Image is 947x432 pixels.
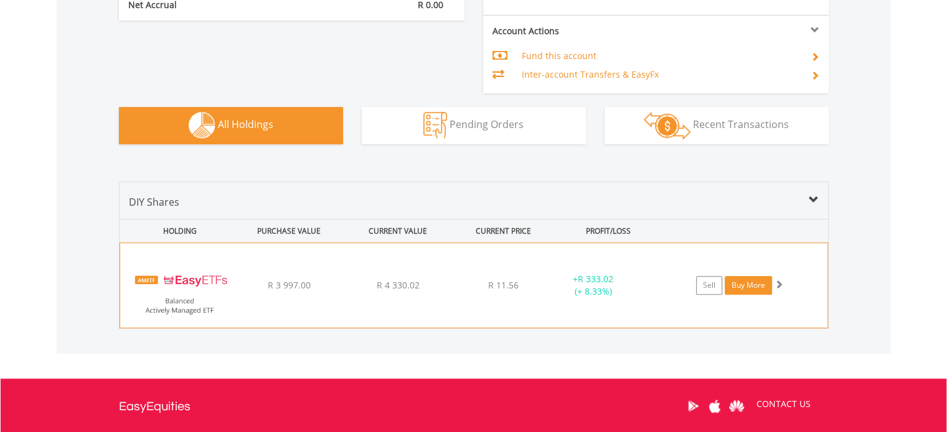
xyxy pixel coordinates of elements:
div: HOLDING [120,219,233,242]
div: PURCHASE VALUE [236,219,342,242]
img: EQU.ZA.EASYBF.png [126,259,233,324]
img: holdings-wht.png [189,112,215,139]
div: PROFIT/LOSS [555,219,662,242]
div: CURRENT VALUE [345,219,451,242]
span: R 11.56 [488,279,519,291]
a: Huawei [726,387,748,425]
a: CONTACT US [748,387,819,421]
span: Pending Orders [450,117,524,131]
span: Recent Transactions [693,117,789,131]
a: Sell [696,276,722,295]
span: R 333.02 [578,273,613,285]
div: Account Actions [483,25,656,37]
span: R 3 997.00 [267,279,310,291]
a: Buy More [725,276,772,295]
button: Pending Orders [362,107,586,144]
div: + (+ 8.33%) [546,273,639,298]
button: All Holdings [119,107,343,144]
a: Apple [704,387,726,425]
img: transactions-zar-wht.png [644,112,690,139]
span: All Holdings [218,117,273,131]
a: Google Play [682,387,704,425]
button: Recent Transactions [605,107,829,144]
span: R 4 330.02 [376,279,419,291]
td: Inter-account Transfers & EasyFx [521,65,801,84]
img: pending_instructions-wht.png [423,112,447,139]
td: Fund this account [521,47,801,65]
div: CURRENT PRICE [453,219,552,242]
span: DIY Shares [129,195,179,209]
